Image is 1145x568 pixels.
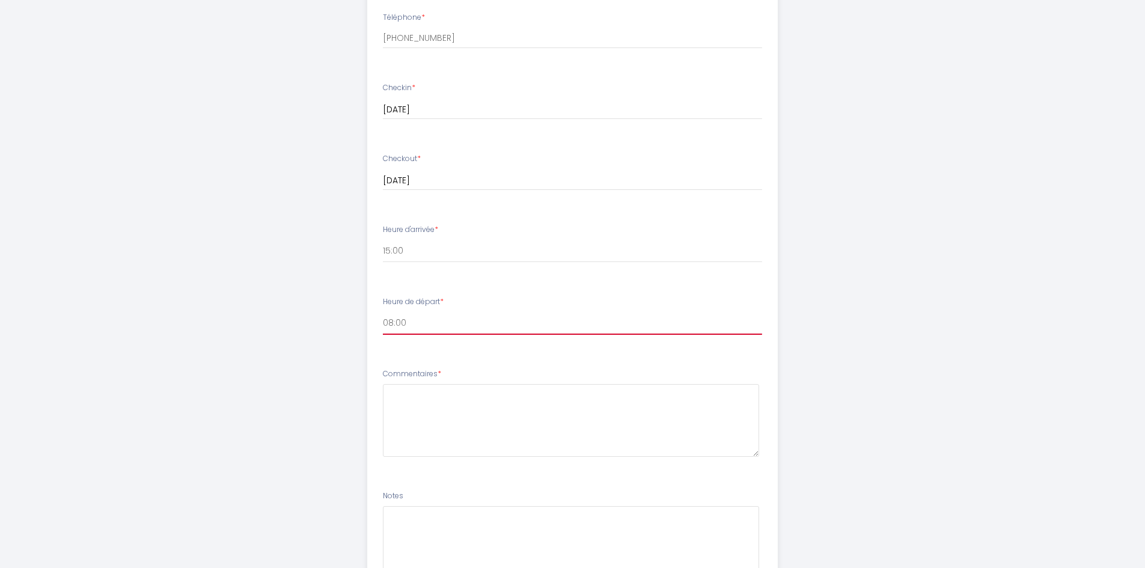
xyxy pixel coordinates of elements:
[383,153,421,165] label: Checkout
[383,224,438,236] label: Heure d'arrivée
[383,296,444,308] label: Heure de départ
[383,82,415,94] label: Checkin
[383,368,441,380] label: Commentaires
[383,490,403,502] label: Notes
[383,12,425,23] label: Téléphone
